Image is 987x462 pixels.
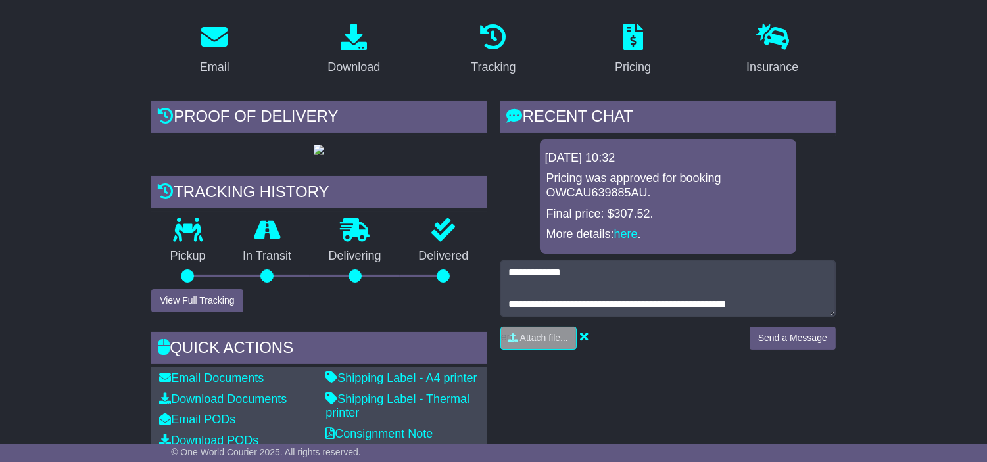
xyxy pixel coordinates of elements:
div: Quick Actions [151,332,487,367]
p: Final price: $307.52. [546,207,790,221]
a: Download Documents [159,392,287,405]
a: Pricing [606,19,660,81]
a: here [614,227,638,241]
div: Tracking history [151,176,487,212]
div: Tracking [471,58,516,76]
p: Delivering [310,249,400,264]
a: Download [319,19,389,81]
button: Send a Message [750,327,836,350]
a: Consignment Note [325,427,433,440]
div: [DATE] 10:32 [545,151,791,166]
a: Email [191,19,238,81]
img: GetPodImage [314,145,324,155]
span: © One World Courier 2025. All rights reserved. [171,447,361,457]
div: Proof of Delivery [151,101,487,136]
div: Email [200,58,229,76]
a: Download PODs [159,434,258,447]
p: In Transit [224,249,310,264]
p: Delivered [400,249,487,264]
a: Email Documents [159,371,264,384]
button: View Full Tracking [151,289,243,312]
p: Pricing was approved for booking OWCAU639885AU. [546,172,790,200]
div: Insurance [746,58,798,76]
div: Pricing [615,58,651,76]
div: RECENT CHAT [500,101,836,136]
a: Insurance [738,19,807,81]
a: Tracking [462,19,524,81]
p: Pickup [151,249,224,264]
a: Shipping Label - Thermal printer [325,392,469,420]
a: Shipping Label - A4 printer [325,371,477,384]
p: More details: . [546,227,790,242]
a: Email PODs [159,413,235,426]
div: Download [327,58,380,76]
